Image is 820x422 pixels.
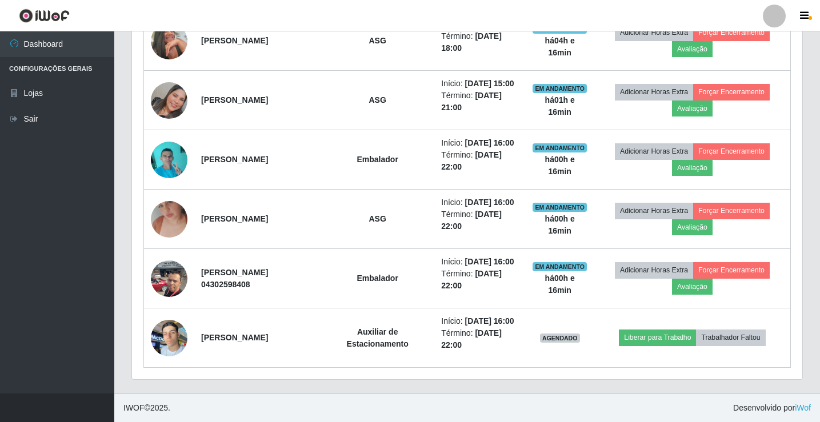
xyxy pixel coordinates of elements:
[441,149,518,173] li: Término:
[693,262,770,278] button: Forçar Encerramento
[540,333,580,343] span: AGENDADO
[672,279,713,295] button: Avaliação
[615,25,693,41] button: Adicionar Horas Extra
[441,137,518,149] li: Início:
[441,78,518,90] li: Início:
[696,329,765,345] button: Trabalhador Faltou
[795,403,811,412] a: iWof
[465,257,514,266] time: [DATE] 16:00
[693,84,770,100] button: Forçar Encerramento
[545,155,575,176] strong: há 00 h e 16 min
[533,203,587,212] span: EM ANDAMENTO
[441,327,518,351] li: Término:
[369,36,386,45] strong: ASG
[151,82,187,119] img: 1756897585556.jpeg
[672,219,713,235] button: Avaliação
[201,333,268,342] strong: [PERSON_NAME]
[533,84,587,93] span: EM ANDAMENTO
[201,95,268,105] strong: [PERSON_NAME]
[201,268,268,289] strong: [PERSON_NAME] 04302598408
[369,95,386,105] strong: ASG
[615,143,693,159] button: Adicionar Horas Extra
[441,196,518,208] li: Início:
[201,155,268,164] strong: [PERSON_NAME]
[465,79,514,88] time: [DATE] 15:00
[615,84,693,100] button: Adicionar Horas Extra
[123,403,145,412] span: IWOF
[465,198,514,207] time: [DATE] 16:00
[693,143,770,159] button: Forçar Encerramento
[441,30,518,54] li: Término:
[441,268,518,292] li: Término:
[441,90,518,114] li: Término:
[615,262,693,278] button: Adicionar Horas Extra
[201,214,268,223] strong: [PERSON_NAME]
[151,135,187,184] img: 1699884729750.jpeg
[545,36,575,57] strong: há 04 h e 16 min
[123,402,170,414] span: © 2025 .
[441,208,518,232] li: Término:
[19,9,70,23] img: CoreUI Logo
[151,314,187,362] img: 1739125948562.jpeg
[201,36,268,45] strong: [PERSON_NAME]
[357,274,398,283] strong: Embalador
[693,25,770,41] button: Forçar Encerramento
[545,274,575,295] strong: há 00 h e 16 min
[672,101,713,116] button: Avaliação
[369,214,386,223] strong: ASG
[465,138,514,147] time: [DATE] 16:00
[672,41,713,57] button: Avaliação
[533,143,587,152] span: EM ANDAMENTO
[441,256,518,268] li: Início:
[151,23,187,59] img: 1754749446637.jpeg
[347,327,409,348] strong: Auxiliar de Estacionamento
[672,160,713,176] button: Avaliação
[693,203,770,219] button: Forçar Encerramento
[151,254,187,303] img: 1710346365517.jpeg
[533,262,587,271] span: EM ANDAMENTO
[733,402,811,414] span: Desenvolvido por
[619,329,696,345] button: Liberar para Trabalho
[151,187,187,252] img: 1750121846688.jpeg
[545,214,575,235] strong: há 00 h e 16 min
[465,316,514,325] time: [DATE] 16:00
[441,315,518,327] li: Início:
[545,95,575,116] strong: há 01 h e 16 min
[615,203,693,219] button: Adicionar Horas Extra
[357,155,398,164] strong: Embalador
